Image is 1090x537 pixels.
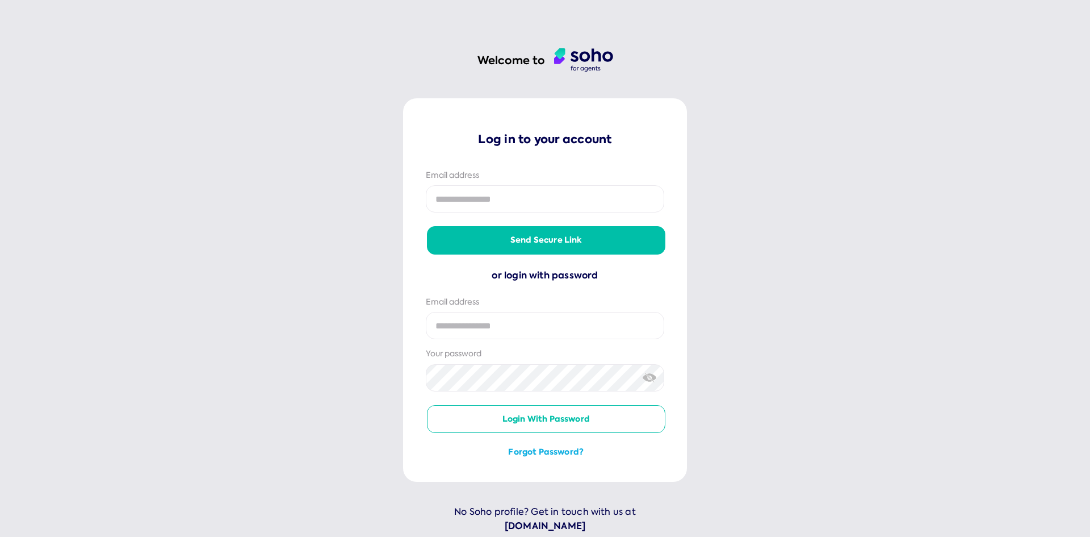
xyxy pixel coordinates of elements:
a: [DOMAIN_NAME] [403,519,687,534]
div: Email address [426,297,664,308]
button: Login with password [427,405,665,434]
p: Log in to your account [426,131,664,147]
img: agent logo [554,48,613,72]
h1: Welcome to [477,53,545,68]
img: eye-crossed.svg [643,372,657,384]
button: Send secure link [427,226,665,255]
button: Forgot password? [427,447,665,458]
div: Email address [426,170,664,181]
div: Your password [426,348,664,360]
p: No Soho profile? Get in touch with us at [403,505,687,534]
div: or login with password [426,268,664,283]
